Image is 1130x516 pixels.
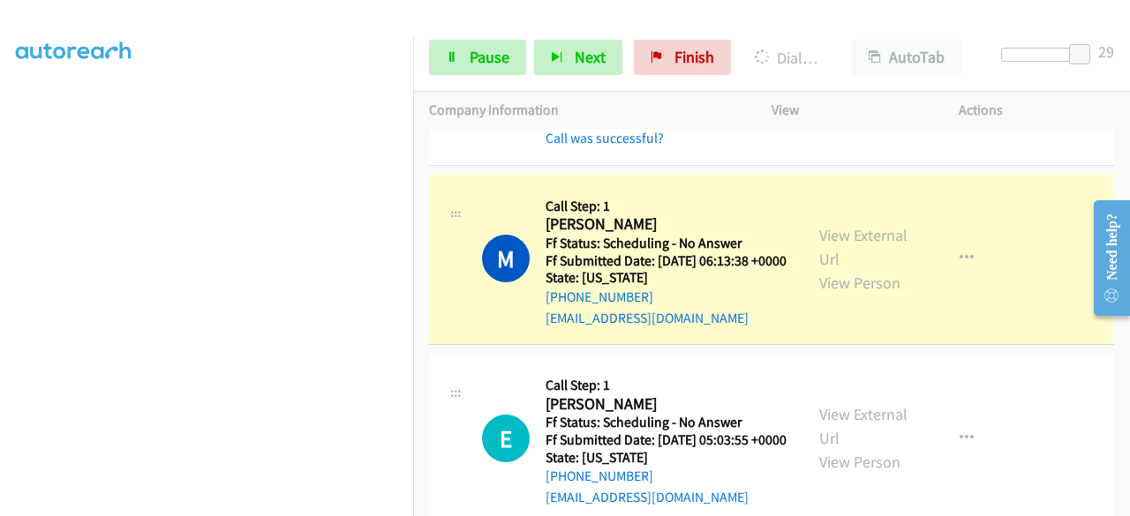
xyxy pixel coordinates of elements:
a: [EMAIL_ADDRESS][DOMAIN_NAME] [546,310,749,326]
a: View Person [819,273,900,293]
a: View External Url [819,404,908,448]
h5: State: [US_STATE] [546,269,787,287]
h5: Ff Submitted Date: [DATE] 05:03:55 +0000 [546,431,787,449]
button: Next [534,40,622,75]
a: [PHONE_NUMBER] [546,288,653,305]
h5: Call Step: 1 [546,198,787,215]
div: 29 [1098,40,1114,64]
h5: Ff Status: Scheduling - No Answer [546,414,787,431]
p: Dialing [PERSON_NAME] [755,46,820,70]
h1: E [482,415,530,462]
p: Company Information [429,100,740,121]
p: Actions [959,100,1114,121]
h5: Call Step: 1 [546,377,787,394]
h2: [PERSON_NAME] [546,394,781,415]
a: [EMAIL_ADDRESS][DOMAIN_NAME] [546,489,749,505]
a: View Person [819,452,900,472]
div: The call is yet to be attempted [482,415,530,462]
a: [PHONE_NUMBER] [546,467,653,484]
h5: State: [US_STATE] [546,449,787,467]
span: Finish [674,47,714,67]
p: View [772,100,927,121]
h5: Ff Submitted Date: [DATE] 06:13:38 +0000 [546,252,787,270]
h2: [PERSON_NAME] [546,214,781,235]
a: Pause [429,40,526,75]
button: AutoTab [852,40,961,75]
span: Next [575,47,606,67]
a: Finish [634,40,731,75]
iframe: Resource Center [1080,188,1130,328]
h1: M [482,235,530,282]
a: View External Url [819,225,908,269]
span: Pause [470,47,509,67]
a: Call was successful? [546,130,664,146]
h5: Ff Status: Scheduling - No Answer [546,235,787,252]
